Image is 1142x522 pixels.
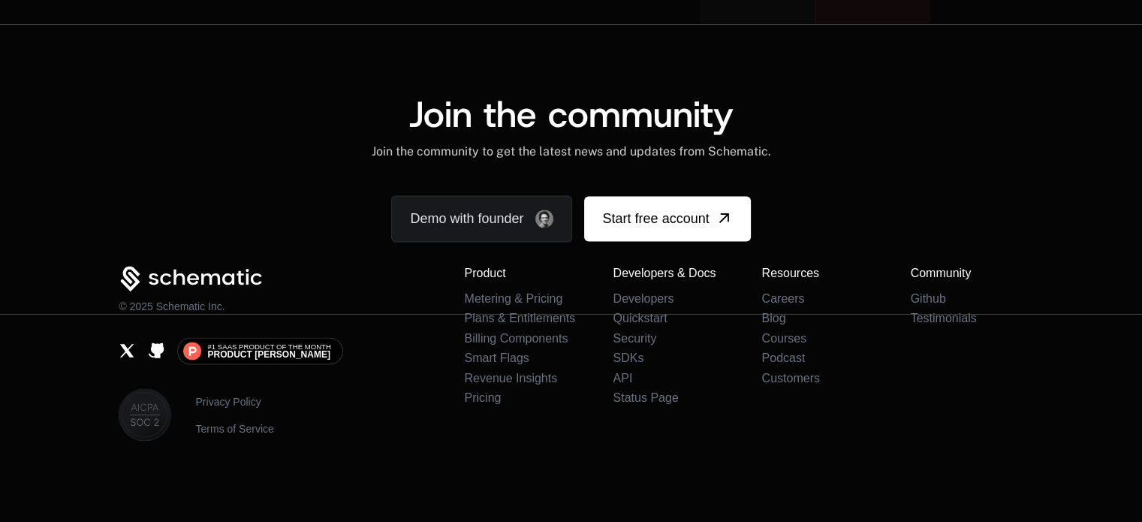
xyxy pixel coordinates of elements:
img: tab_domain_overview_orange.svg [41,87,53,99]
div: Keywords by Traffic [166,89,253,98]
a: Metering & Pricing [464,291,562,304]
a: [object Object] [584,196,750,241]
img: tab_keywords_by_traffic_grey.svg [149,87,161,99]
a: Revenue Insights [464,371,557,384]
a: Smart Flags [464,351,529,364]
span: Product [PERSON_NAME] [207,349,330,358]
a: X [119,342,136,359]
span: #1 SaaS Product of the Month [207,342,330,350]
a: Plans & Entitlements [464,311,575,324]
a: Testimonials [910,311,976,324]
img: website_grey.svg [24,39,36,51]
a: Github [910,291,945,304]
div: Join the community to get the latest news and updates from Schematic. [371,144,770,159]
a: Developers [613,291,673,304]
h3: Resources [761,266,874,279]
span: Join the community [408,90,733,138]
h3: Developers & Docs [613,266,725,279]
img: SOC II & Aicapa [119,388,171,441]
a: Terms of Service [195,421,273,436]
a: Quickstart [613,311,667,324]
div: Domain: [DOMAIN_NAME] [39,39,165,51]
a: Blog [761,311,785,324]
img: Founder [535,210,553,228]
a: Privacy Policy [195,394,273,409]
a: Careers [761,291,804,304]
a: Customers [761,371,819,384]
a: Status Page [613,391,678,403]
a: SDKs [613,351,643,364]
img: logo_orange.svg [24,24,36,36]
p: © 2025 Schematic Inc. [119,298,224,313]
a: #1 SaaS Product of the MonthProduct [PERSON_NAME] [177,337,342,364]
a: Billing Components [464,331,568,344]
a: Github [148,342,165,359]
h3: Product [464,266,577,279]
div: Domain Overview [57,89,134,98]
a: API [613,371,632,384]
div: v 4.0.25 [42,24,74,36]
a: Podcast [761,351,805,364]
a: Demo with founder, ,[object Object] [391,195,572,242]
a: Security [613,331,656,344]
a: Pricing [464,391,501,403]
a: Courses [761,331,806,344]
h3: Community [910,266,1023,279]
span: Start free account [602,208,709,229]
